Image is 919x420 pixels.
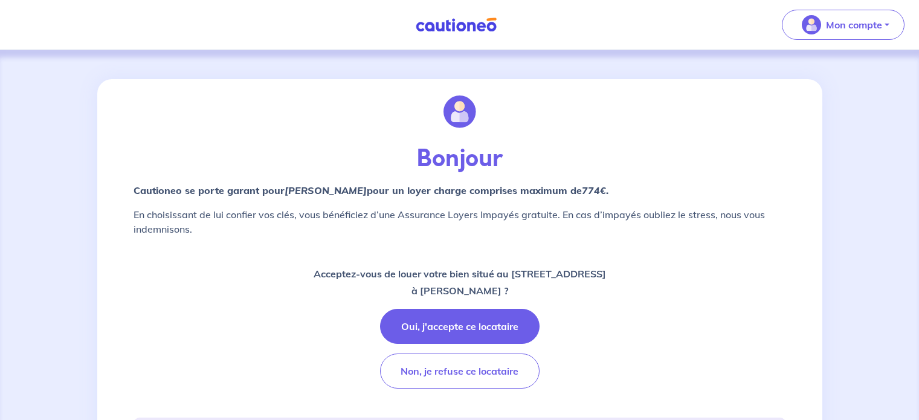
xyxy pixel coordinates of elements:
em: [PERSON_NAME] [285,184,367,196]
p: Bonjour [134,144,786,173]
img: Cautioneo [411,18,501,33]
button: illu_account_valid_menu.svgMon compte [782,10,904,40]
img: illu_account_valid_menu.svg [802,15,821,34]
p: Acceptez-vous de louer votre bien situé au [STREET_ADDRESS] à [PERSON_NAME] ? [314,265,606,299]
img: illu_account.svg [443,95,476,128]
button: Oui, j'accepte ce locataire [380,309,540,344]
em: 774€ [582,184,606,196]
p: En choisissant de lui confier vos clés, vous bénéficiez d’une Assurance Loyers Impayés gratuite. ... [134,207,786,236]
button: Non, je refuse ce locataire [380,354,540,389]
p: Mon compte [826,18,882,32]
strong: Cautioneo se porte garant pour pour un loyer charge comprises maximum de . [134,184,608,196]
